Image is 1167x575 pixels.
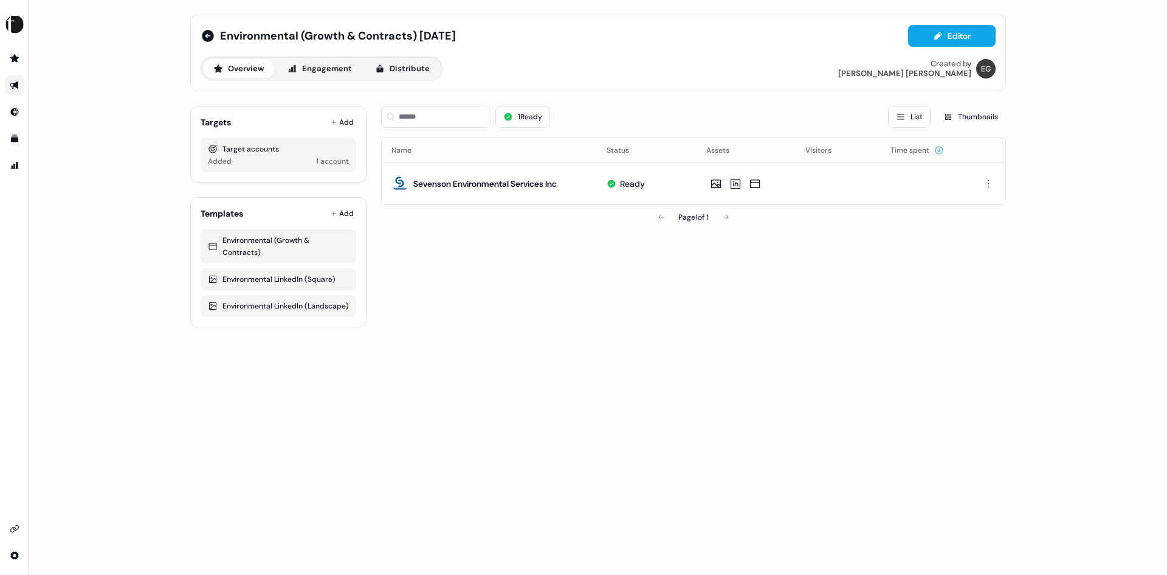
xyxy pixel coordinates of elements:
[931,59,971,69] div: Created by
[203,59,275,78] button: Overview
[495,106,550,128] button: 1Ready
[805,139,846,161] button: Visitors
[908,25,996,47] button: Editor
[208,143,349,155] div: Target accounts
[201,207,243,220] div: Templates
[838,69,971,78] div: [PERSON_NAME] [PERSON_NAME]
[976,59,996,78] img: Erica
[220,29,456,43] span: Environmental (Growth & Contracts) [DATE]
[5,546,24,565] a: Go to integrations
[277,59,362,78] button: Engagement
[328,205,356,222] button: Add
[5,129,24,148] a: Go to templates
[208,273,349,285] div: Environmental LinkedIn (Square)
[413,178,557,190] div: Sevenson Environmental Services Inc
[5,156,24,175] a: Go to attribution
[208,234,349,259] div: Environmental (Growth & Contracts)
[316,155,349,167] div: 1 account
[208,155,232,167] div: Added
[391,139,426,161] button: Name
[5,49,24,68] a: Go to prospects
[908,31,996,44] a: Editor
[888,106,931,128] button: List
[5,102,24,122] a: Go to Inbound
[5,75,24,95] a: Go to outbound experience
[935,106,1006,128] button: Thumbnails
[5,519,24,538] a: Go to integrations
[620,178,645,190] div: Ready
[890,139,944,161] button: Time spent
[201,116,231,128] div: Targets
[697,138,796,162] th: Assets
[678,211,709,223] div: Page 1 of 1
[607,139,644,161] button: Status
[328,114,356,131] button: Add
[365,59,440,78] button: Distribute
[208,300,349,312] div: Environmental LinkedIn (Landscape)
